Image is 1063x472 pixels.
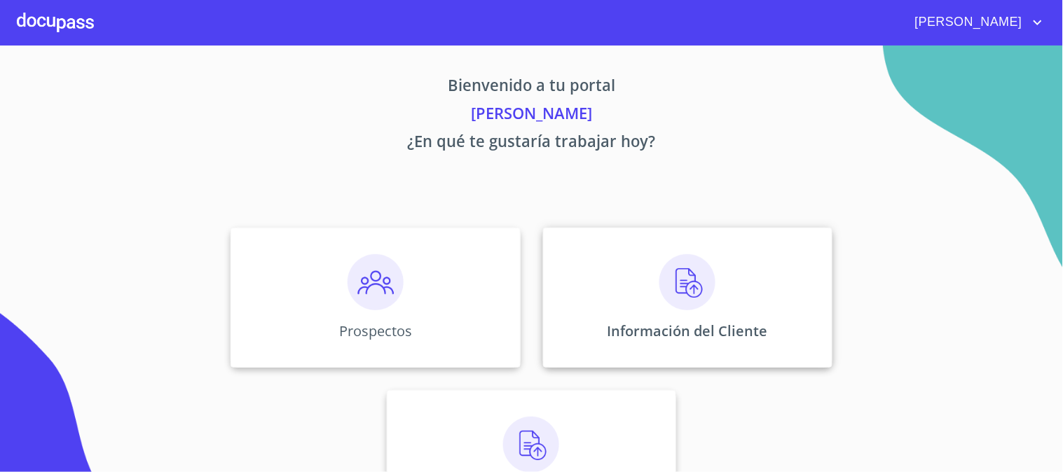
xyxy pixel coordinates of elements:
[905,11,1029,34] span: [PERSON_NAME]
[659,254,715,310] img: carga.png
[905,11,1046,34] button: account of current user
[100,74,963,102] p: Bienvenido a tu portal
[339,321,412,340] p: Prospectos
[608,321,768,340] p: Información del Cliente
[100,102,963,130] p: [PERSON_NAME]
[100,130,963,158] p: ¿En qué te gustaría trabajar hoy?
[348,254,404,310] img: prospectos.png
